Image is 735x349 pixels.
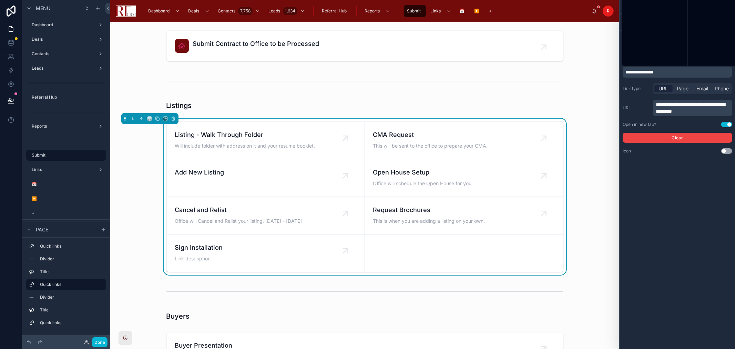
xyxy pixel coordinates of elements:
[26,48,106,59] a: Contacts
[26,179,106,190] a: 📅
[40,295,103,300] label: Divider
[32,167,95,172] label: Links
[623,86,650,91] label: Link type
[188,8,199,14] span: Deals
[167,122,365,159] a: Listing - Walk Through FolderWill include folder with address on it and your resume booklet.
[32,181,105,187] label: 📅
[32,210,105,216] label: +
[26,150,106,161] a: Submit
[365,159,563,197] a: Open House SetupOffice will schedule the Open House for you.
[373,168,473,177] span: Open House Setup
[373,142,488,149] span: This will be sent to the office to prepare your CMA.
[26,164,106,175] a: Links
[40,243,103,249] label: Quick links
[32,123,95,129] label: Reports
[607,8,610,14] span: R
[361,5,394,17] a: Reports
[471,5,484,17] a: ▶️
[32,196,105,201] label: ▶️
[167,197,365,235] a: Cancel and RelistOffice will Cancel and Relist your listing, [DATE] - [DATE]
[32,22,95,28] label: Dashboard
[456,5,470,17] a: 📅
[26,63,106,74] a: Leads
[427,5,455,17] a: Links
[265,5,308,17] a: Leads1,634
[141,3,592,19] div: scrollable content
[623,67,732,78] div: scrollable content
[218,8,235,14] span: Contacts
[26,34,106,45] a: Deals
[268,8,280,14] span: Leads
[40,307,103,313] label: Title
[715,85,729,92] span: Phone
[175,205,302,215] span: Cancel and Relist
[32,51,95,57] label: Contacts
[40,256,103,262] label: Divider
[460,8,465,14] span: 📅
[40,320,103,326] label: Quick links
[623,148,631,154] label: Icon
[26,193,106,204] a: ▶️
[623,105,650,111] label: URL
[318,5,351,17] a: Referral Hub
[32,152,102,158] label: Submit
[322,8,347,14] span: Referral Hub
[92,337,108,347] button: Done
[653,100,732,116] div: scrollable content
[145,5,183,17] a: Dashboard
[283,7,297,15] div: 1,634
[22,238,110,335] div: scrollable content
[26,92,106,103] a: Referral Hub
[185,5,213,17] a: Deals
[373,180,473,187] span: Office will schedule the Open House for you.
[167,235,365,272] a: Sign InstallationLink description
[623,122,656,127] div: Open in new tab?
[623,133,732,143] button: Clear
[40,269,103,275] label: Title
[116,6,136,17] img: App logo
[26,121,106,132] a: Reports
[167,159,365,197] a: Add New Listing
[40,282,101,287] label: Quick links
[36,5,50,12] span: Menu
[365,197,563,235] a: Request BrochuresThis is when you are adding a listing on your own.
[696,85,708,92] span: Email
[659,85,668,92] span: URL
[175,142,315,149] span: Will include folder with address on it and your resume booklet.
[365,8,380,14] span: Reports
[365,122,563,159] a: CMA RequestThis will be sent to the office to prepare your CMA.
[26,19,106,30] a: Dashboard
[373,130,488,140] span: CMA Request
[373,218,485,225] span: This is when you are adding a listing on your own.
[238,7,253,15] div: 7,758
[214,5,264,17] a: Contacts7,758
[148,8,170,14] span: Dashboard
[175,218,302,225] span: Office will Cancel and Relist your listing, [DATE] - [DATE]
[32,94,105,100] label: Referral Hub
[175,243,223,252] span: Sign Installation
[32,37,95,42] label: Deals
[175,168,224,177] span: Add New Listing
[373,205,485,215] span: Request Brochures
[404,5,426,17] a: Submit
[175,130,315,140] span: Listing - Walk Through Folder
[36,226,48,233] span: Page
[474,8,480,14] span: ▶️
[407,8,421,14] span: Submit
[431,8,441,14] span: Links
[489,8,492,14] span: +
[175,255,223,262] span: Link description
[32,66,95,71] label: Leads
[677,85,689,92] span: Page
